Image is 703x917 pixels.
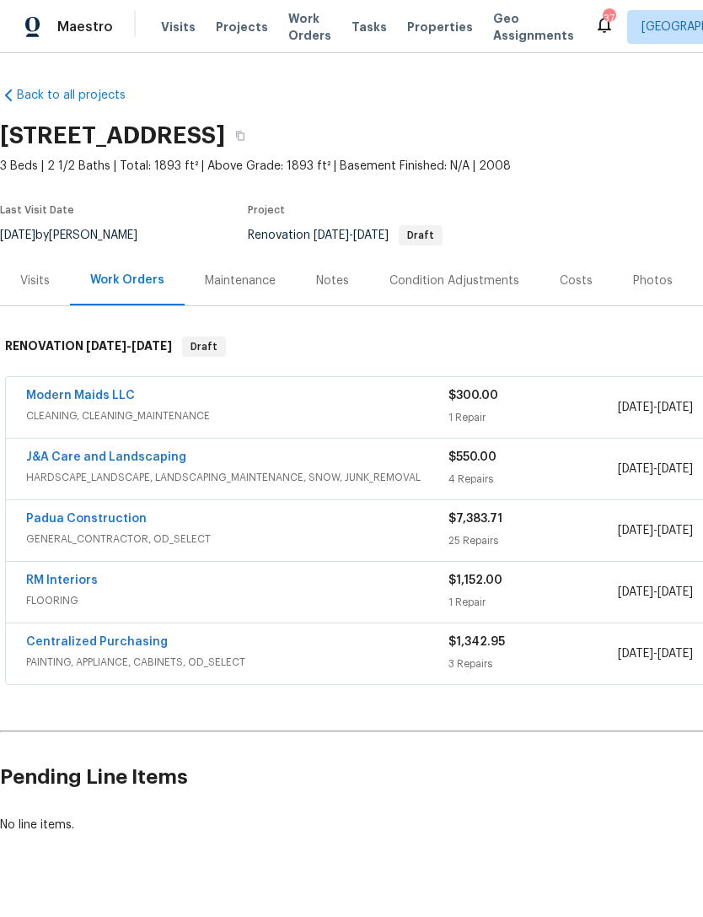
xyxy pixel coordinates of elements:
span: - [314,229,389,241]
div: 1 Repair [448,409,617,426]
span: - [618,584,693,601]
h6: RENOVATION [5,337,172,357]
span: Maestro [57,19,113,35]
span: [DATE] [618,525,653,537]
div: Work Orders [90,272,164,289]
span: Properties [407,19,473,35]
span: CLEANING, CLEANING_MAINTENANCE [26,407,448,424]
span: Draft [400,230,441,240]
div: 1 Repair [448,594,617,611]
div: Photos [633,272,673,289]
span: [DATE] [618,586,653,598]
a: Centralized Purchasing [26,636,168,648]
span: PAINTING, APPLIANCE, CABINETS, OD_SELECT [26,654,448,671]
span: [DATE] [131,340,172,352]
button: Copy Address [225,121,255,151]
span: $550.00 [448,451,496,463]
div: Notes [316,272,349,289]
div: 4 Repairs [448,471,617,488]
span: [DATE] [314,229,349,241]
span: - [86,340,172,352]
a: Modern Maids LLC [26,390,135,402]
div: Visits [20,272,50,289]
span: - [618,461,693,477]
span: [DATE] [657,402,693,413]
span: [DATE] [353,229,389,241]
span: HARDSCAPE_LANDSCAPE, LANDSCAPING_MAINTENANCE, SNOW, JUNK_REMOVAL [26,469,448,486]
span: Renovation [248,229,443,241]
div: 25 Repairs [448,532,617,549]
span: - [618,522,693,539]
span: - [618,399,693,416]
span: $1,342.95 [448,636,505,648]
span: Projects [216,19,268,35]
span: [DATE] [657,463,693,475]
div: 37 [603,10,614,27]
span: [DATE] [618,463,653,475]
span: Draft [184,338,224,355]
span: GENERAL_CONTRACTOR, OD_SELECT [26,531,448,548]
span: [DATE] [657,586,693,598]
a: J&A Care and Landscaping [26,451,186,463]
div: Condition Adjustments [389,272,519,289]
span: Geo Assignments [493,10,574,44]
span: [DATE] [657,525,693,537]
span: Work Orders [288,10,331,44]
span: $7,383.71 [448,513,502,525]
a: Padua Construction [26,513,147,525]
span: Project [248,205,285,215]
span: [DATE] [657,648,693,660]
span: Tasks [351,21,387,33]
div: 3 Repairs [448,655,617,672]
span: $300.00 [448,390,498,402]
span: - [618,645,693,662]
span: [DATE] [618,648,653,660]
span: [DATE] [618,402,653,413]
span: $1,152.00 [448,574,502,586]
div: Costs [560,272,593,289]
span: [DATE] [86,340,126,352]
span: Visits [161,19,196,35]
a: RM Interiors [26,574,98,586]
div: Maintenance [205,272,276,289]
span: FLOORING [26,592,448,609]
